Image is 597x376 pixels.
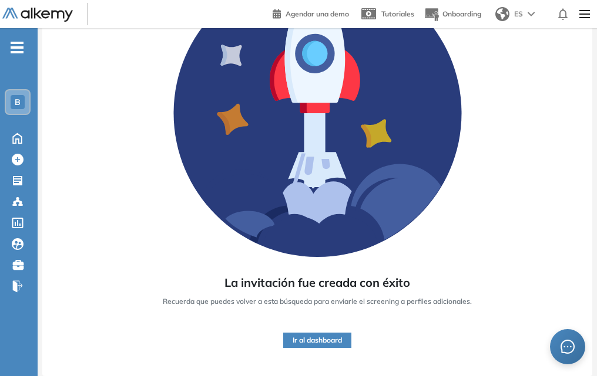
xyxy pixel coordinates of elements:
img: Menu [575,2,595,26]
button: Onboarding [424,2,481,27]
span: ES [514,9,523,19]
span: message [561,340,575,354]
span: Recuerda que puedes volver a esta búsqueda para enviarle el screening a perfiles adicionales. [163,296,472,307]
span: B [15,97,21,107]
span: Agendar una demo [286,9,349,18]
img: arrow [528,12,535,16]
img: Logo [2,8,73,22]
i: - [11,46,24,49]
button: Ir al dashboard [283,333,351,348]
a: Agendar una demo [273,6,349,20]
span: La invitación fue creada con éxito [224,274,410,292]
span: Onboarding [442,9,481,18]
img: world [495,7,509,21]
span: Tutoriales [381,9,414,18]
